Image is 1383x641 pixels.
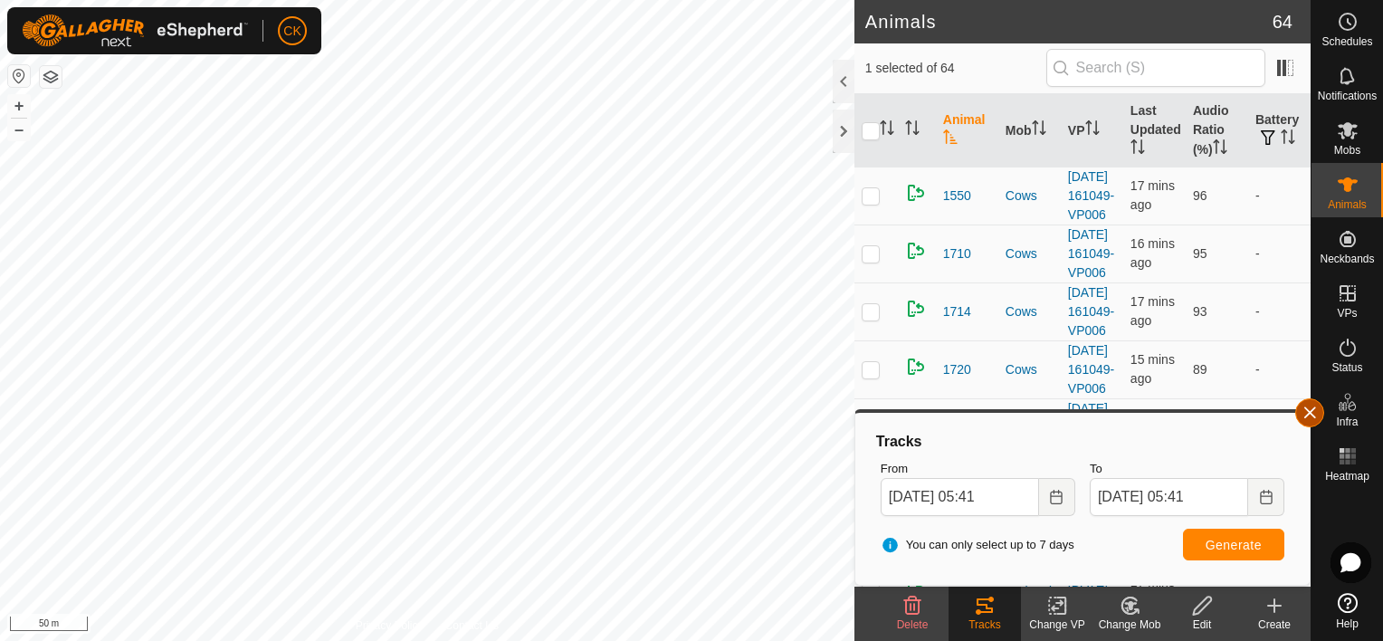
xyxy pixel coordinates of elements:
span: Status [1331,362,1362,373]
h2: Animals [865,11,1273,33]
th: Last Updated [1123,94,1186,167]
th: Audio Ratio (%) [1186,94,1248,167]
p-sorticon: Activate to sort [880,123,894,138]
a: [DATE] 161049-VP006 [1068,285,1114,338]
span: VPs [1337,308,1357,319]
span: 89 [1193,362,1207,377]
td: - [1248,340,1311,398]
button: + [8,95,30,117]
span: Animals [1328,199,1367,210]
td: - [1248,225,1311,282]
div: Tracks [873,431,1292,453]
a: Help [1311,586,1383,636]
img: returning on [905,182,927,204]
span: 23 Aug 2025, 5:24 am [1130,236,1175,270]
label: From [881,460,1075,478]
td: - [1248,167,1311,225]
span: 23 Aug 2025, 5:23 am [1130,294,1175,328]
button: Map Layers [40,66,62,88]
p-sorticon: Activate to sort [905,123,920,138]
span: 64 [1273,8,1292,35]
div: Cows [1006,187,1054,206]
td: - [1248,282,1311,340]
span: Schedules [1321,36,1372,47]
span: 1714 [943,302,971,321]
span: 23 Aug 2025, 5:23 am [1130,178,1175,212]
div: Cows [1006,360,1054,379]
span: Infra [1336,416,1358,427]
div: Create [1238,617,1311,633]
p-sorticon: Activate to sort [1130,142,1145,157]
img: returning on [905,356,927,378]
span: 96 [1193,188,1207,203]
span: 23 Aug 2025, 5:25 am [1130,352,1175,386]
span: Delete [897,618,929,631]
a: [DATE] 161049-VP006 [1068,169,1114,222]
th: Battery [1248,94,1311,167]
span: 1 selected of 64 [865,59,1046,78]
a: [DATE] 161049-VP006 [1068,343,1114,396]
a: [DATE] 161049-VP006 [1068,227,1114,280]
span: CK [283,22,300,41]
span: Notifications [1318,91,1377,101]
div: Cows [1006,244,1054,263]
span: Generate [1206,538,1262,552]
p-sorticon: Activate to sort [1085,123,1100,138]
p-sorticon: Activate to sort [943,132,958,147]
div: Tracks [949,617,1021,633]
span: Neckbands [1320,254,1374,264]
span: 1720 [943,360,971,379]
div: Change Mob [1093,617,1166,633]
th: VP [1061,94,1123,167]
span: 1710 [943,244,971,263]
a: [DATE] 161049-VP006 [1068,401,1114,454]
a: Privacy Policy [356,617,424,634]
th: Animal [936,94,998,167]
th: Mob [998,94,1061,167]
img: returning on [905,298,927,320]
div: Cows [1006,302,1054,321]
img: returning on [905,240,927,262]
p-sorticon: Activate to sort [1213,142,1227,157]
span: Heatmap [1325,471,1369,482]
span: You can only select up to 7 days [881,536,1074,554]
span: 95 [1193,246,1207,261]
p-sorticon: Activate to sort [1281,132,1295,147]
span: 1550 [943,187,971,206]
input: Search (S) [1046,49,1265,87]
button: Generate [1183,529,1284,560]
div: Change VP [1021,617,1093,633]
button: Choose Date [1248,478,1284,516]
span: Mobs [1334,145,1360,156]
img: Gallagher Logo [22,14,248,47]
button: Choose Date [1039,478,1075,516]
a: Contact Us [445,617,499,634]
span: 93 [1193,304,1207,319]
td: - [1248,398,1311,456]
button: Reset Map [8,65,30,87]
button: – [8,119,30,140]
span: Help [1336,618,1359,629]
div: Edit [1166,617,1238,633]
p-sorticon: Activate to sort [1032,123,1046,138]
label: To [1090,460,1284,478]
